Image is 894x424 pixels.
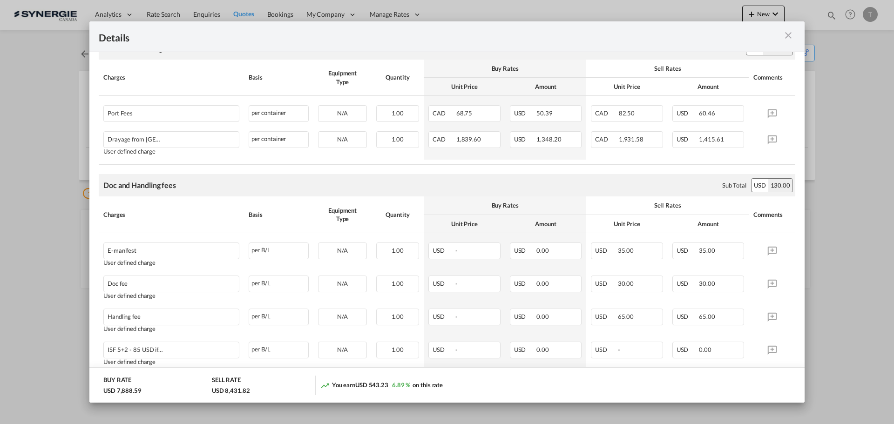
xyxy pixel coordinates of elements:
span: 1.00 [392,280,404,287]
div: USD [752,179,768,192]
span: CAD [433,135,455,143]
th: Amount [668,215,749,233]
span: 0.00 [536,280,549,287]
div: Port Fees [108,106,203,117]
span: 82.50 [619,109,635,117]
th: Comments [749,196,795,233]
div: Equipment Type [318,69,367,86]
md-icon: icon-trending-up [320,381,330,390]
span: USD [433,247,454,254]
th: Amount [505,215,587,233]
span: 0.00 [536,313,549,320]
div: per B/L [249,276,309,292]
span: USD [433,280,454,287]
div: USD 7,888.59 [103,386,142,395]
div: User defined charge [103,259,239,266]
span: 65.00 [618,313,634,320]
span: 1,839.60 [456,135,481,143]
span: N/A [337,135,348,143]
span: USD [677,247,698,254]
div: Handling fee [108,309,203,320]
span: USD [677,280,698,287]
div: Sell Rates [591,201,744,209]
md-dialog: Pickup Door ... [89,21,805,403]
span: 30.00 [699,280,715,287]
div: Quantity [376,73,419,81]
span: 30.00 [618,280,634,287]
span: USD [595,313,616,320]
span: USD 543.23 [355,381,388,389]
span: 1,348.20 [536,135,561,143]
div: SELL RATE [212,376,241,386]
span: USD [514,280,535,287]
div: User defined charge [103,358,239,365]
span: USD [514,346,535,353]
div: per container [249,105,309,122]
span: - [455,313,458,320]
div: Basis [249,210,309,219]
span: 1.00 [392,313,404,320]
span: USD [514,109,535,117]
span: CAD [595,135,617,143]
th: Unit Price [424,78,505,96]
span: N/A [337,109,348,117]
span: N/A [337,247,348,254]
div: per B/L [249,242,309,259]
div: per container [249,131,309,148]
span: USD [677,313,698,320]
span: 0.00 [536,247,549,254]
div: Doc and Handling fees [103,180,176,190]
span: 0.00 [699,346,711,353]
div: Drayage from Montreal to saint Lambert de Lauzon 1hr included at terminal thereafter $135 CAD/hr ... [108,132,203,143]
div: E-manifest [108,243,203,254]
th: Amount [505,78,587,96]
span: 6.89 % [392,381,410,389]
span: 1.00 [392,247,404,254]
span: USD [595,247,616,254]
span: - [455,346,458,353]
div: Charges [103,73,239,81]
div: Buy Rates [428,201,582,209]
span: N/A [337,346,348,353]
span: 1,415.61 [699,135,724,143]
span: - [618,346,620,353]
div: ISF 5+2 - 85 USD if applicable [108,342,203,353]
span: 60.46 [699,109,715,117]
div: BUY RATE [103,376,131,386]
div: User defined charge [103,148,239,155]
th: Unit Price [424,215,505,233]
span: USD [595,280,616,287]
div: User defined charge [103,292,239,299]
th: Amount [668,78,749,96]
div: Charges [103,210,239,219]
div: 130.00 [768,179,792,192]
span: USD [595,346,616,353]
span: - [455,280,458,287]
div: Equipment Type [318,206,367,223]
div: USD 8,431.82 [212,386,250,395]
span: 35.00 [618,247,634,254]
span: 1,931.58 [619,135,643,143]
span: USD [514,135,535,143]
div: per B/L [249,309,309,325]
div: Doc fee [108,276,203,287]
div: Quantity [376,210,419,219]
th: Unit Price [586,78,668,96]
span: 50.39 [536,109,553,117]
span: 1.00 [392,109,404,117]
div: Sub Total [722,181,746,189]
div: User defined charge [103,325,239,332]
th: Comments [749,60,795,96]
span: 35.00 [699,247,715,254]
span: USD [677,135,698,143]
md-icon: icon-close m-3 fg-AAA8AD cursor [783,30,794,41]
span: - [455,247,458,254]
span: 65.00 [699,313,715,320]
div: per B/L [249,342,309,358]
div: Basis [249,73,309,81]
span: N/A [337,280,348,287]
span: USD [677,346,698,353]
div: You earn on this rate [320,381,443,390]
span: CAD [595,109,617,117]
span: USD [433,346,454,353]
